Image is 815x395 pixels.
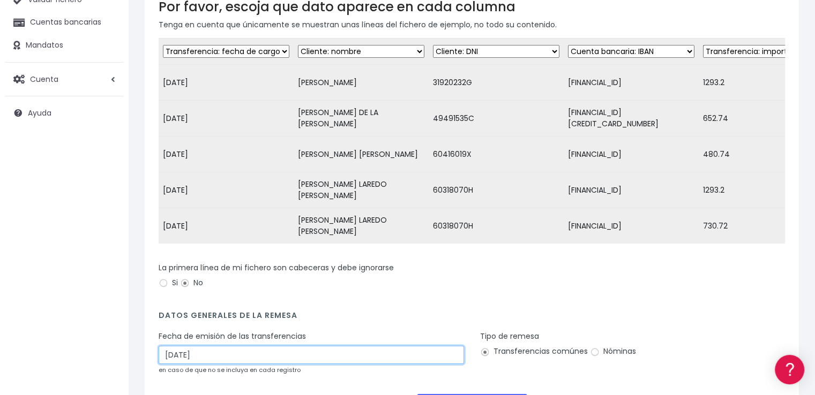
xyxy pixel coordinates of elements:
[11,135,204,152] a: Formatos
[11,274,204,290] a: API
[159,331,306,342] label: Fecha de emisión de las transferencias
[30,73,58,84] span: Cuenta
[429,136,564,172] td: 60416019X
[480,346,588,357] label: Transferencias comúnes
[480,331,539,342] label: Tipo de remesa
[11,118,204,128] div: Convertir ficheros
[429,172,564,208] td: 60318070H
[429,101,564,136] td: 49491535C
[147,308,206,318] a: POWERED BY ENCHANT
[294,101,429,136] td: [PERSON_NAME] DE LA [PERSON_NAME]
[11,212,204,223] div: Facturación
[429,208,564,244] td: 60318070H
[159,65,294,101] td: [DATE]
[564,172,699,208] td: [FINANCIAL_ID]
[11,185,204,202] a: Perfiles de empresas
[159,101,294,136] td: [DATE]
[564,136,699,172] td: [FINANCIAL_ID]
[5,11,123,34] a: Cuentas bancarias
[180,277,203,288] label: No
[11,91,204,108] a: Información general
[5,68,123,90] a: Cuenta
[564,65,699,101] td: [FINANCIAL_ID]
[5,34,123,57] a: Mandatos
[159,208,294,244] td: [DATE]
[294,136,429,172] td: [PERSON_NAME] [PERSON_NAME]
[11,286,204,305] button: Contáctanos
[11,257,204,267] div: Programadores
[159,172,294,208] td: [DATE]
[11,169,204,185] a: Videotutoriales
[564,208,699,244] td: [FINANCIAL_ID]
[429,65,564,101] td: 31920232G
[159,19,785,31] p: Tenga en cuenta que únicamente se muestran unas líneas del fichero de ejemplo, no todo su contenido.
[11,230,204,246] a: General
[28,108,51,118] span: Ayuda
[564,101,699,136] td: [FINANCIAL_ID][CREDIT_CARD_NUMBER]
[159,262,394,274] label: La primera línea de mi fichero son cabeceras y debe ignorarse
[159,311,785,325] h4: Datos generales de la remesa
[11,74,204,85] div: Información general
[294,208,429,244] td: [PERSON_NAME] LAREDO [PERSON_NAME]
[294,65,429,101] td: [PERSON_NAME]
[5,102,123,124] a: Ayuda
[590,346,636,357] label: Nóminas
[11,152,204,169] a: Problemas habituales
[159,277,178,288] label: Si
[159,366,301,374] small: en caso de que no se incluya en cada registro
[294,172,429,208] td: [PERSON_NAME] LAREDO [PERSON_NAME]
[159,136,294,172] td: [DATE]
